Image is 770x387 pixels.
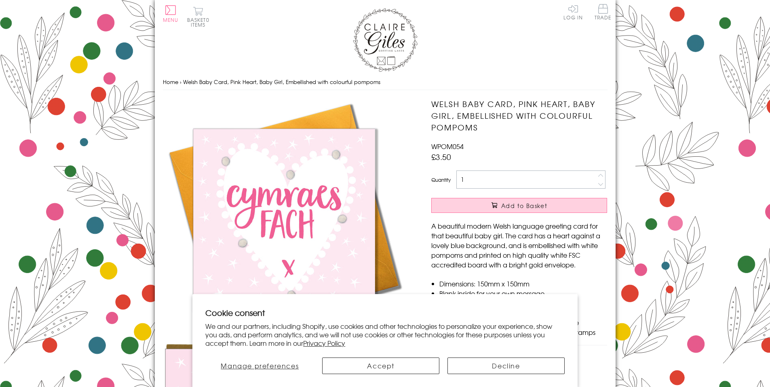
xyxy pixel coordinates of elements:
span: Manage preferences [221,361,299,370]
button: Decline [447,358,565,374]
a: Trade [595,4,612,21]
button: Basket0 items [187,6,209,27]
a: Home [163,78,178,86]
p: A beautiful modern Welsh language greeting card for that beautiful baby girl. The card has a hear... [431,221,607,269]
h2: Cookie consent [205,307,565,318]
span: Menu [163,16,179,23]
img: Claire Giles Greetings Cards [353,8,418,72]
label: Quantity [431,176,451,183]
img: Welsh Baby Card, Pink Heart, Baby Girl, Embellished with colourful pompoms [163,98,405,341]
span: › [180,78,181,86]
span: Welsh Baby Card, Pink Heart, Baby Girl, Embellished with colourful pompoms [183,78,380,86]
span: Add to Basket [501,202,547,210]
span: Trade [595,4,612,20]
a: Privacy Policy [303,338,345,348]
h1: Welsh Baby Card, Pink Heart, Baby Girl, Embellished with colourful pompoms [431,98,607,133]
span: 0 items [191,16,209,28]
li: Dimensions: 150mm x 150mm [439,279,607,288]
button: Manage preferences [205,358,314,374]
p: We and our partners, including Shopify, use cookies and other technologies to personalize your ex... [205,322,565,347]
a: Log In [563,4,583,20]
button: Accept [322,358,439,374]
button: Add to Basket [431,198,607,213]
span: WPOM054 [431,141,464,151]
span: £3.50 [431,151,451,162]
button: Menu [163,5,179,22]
li: Blank inside for your own message [439,288,607,298]
nav: breadcrumbs [163,74,608,90]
